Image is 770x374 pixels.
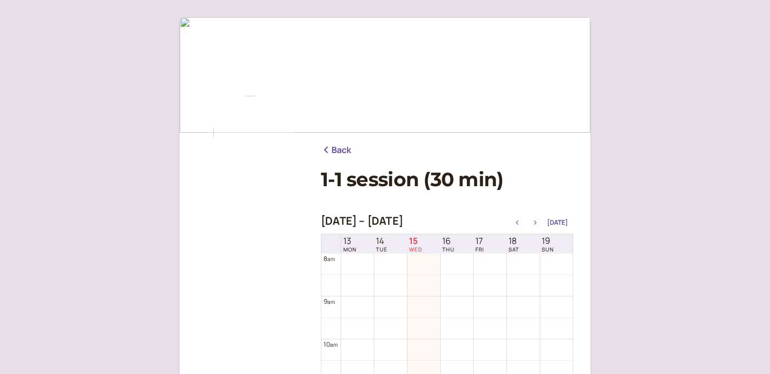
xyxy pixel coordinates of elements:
[327,255,335,263] span: am
[473,235,486,254] a: October 17, 2025
[341,235,359,254] a: October 13, 2025
[442,246,455,253] span: THU
[407,235,425,254] a: October 15, 2025
[409,246,422,253] span: WED
[324,254,335,264] div: 8
[542,246,554,253] span: SUN
[475,236,484,246] span: 17
[343,246,357,253] span: MON
[321,215,403,227] h2: [DATE] – [DATE]
[324,296,335,307] div: 9
[330,341,337,348] span: am
[374,235,390,254] a: October 14, 2025
[321,143,352,157] a: Back
[442,236,455,246] span: 16
[509,236,519,246] span: 18
[547,219,568,226] button: [DATE]
[324,339,338,349] div: 10
[343,236,357,246] span: 13
[321,168,573,191] h1: 1-1 session (30 min)
[540,235,556,254] a: October 19, 2025
[506,235,521,254] a: October 18, 2025
[440,235,457,254] a: October 16, 2025
[376,246,388,253] span: TUE
[509,246,519,253] span: SAT
[376,236,388,246] span: 14
[327,298,335,306] span: am
[542,236,554,246] span: 19
[409,236,422,246] span: 15
[475,246,484,253] span: FRI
